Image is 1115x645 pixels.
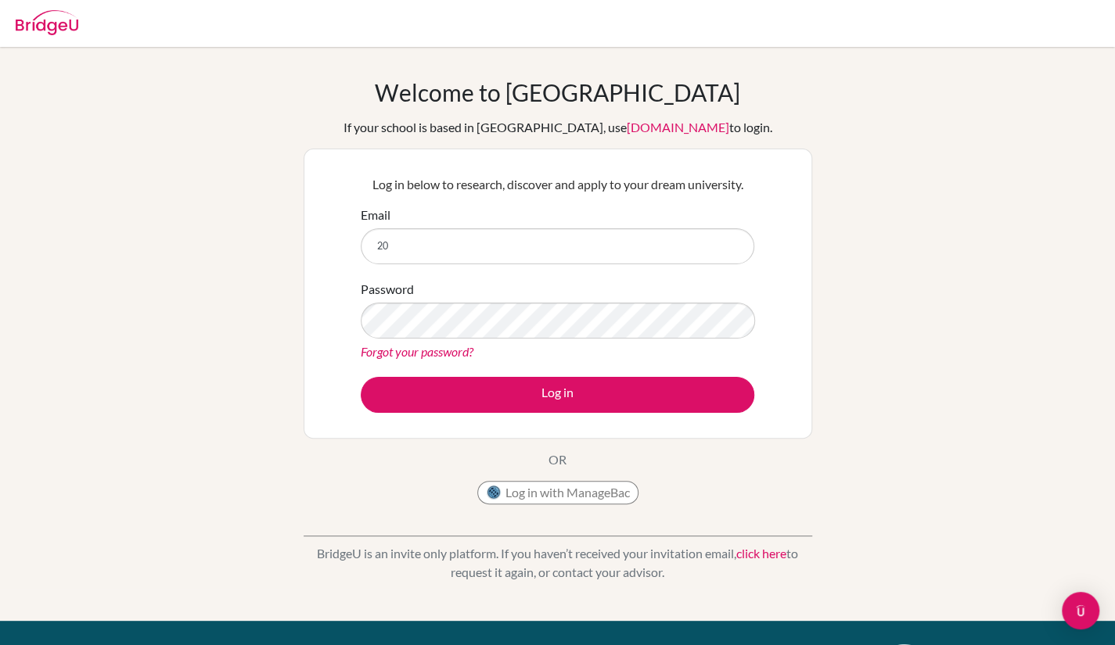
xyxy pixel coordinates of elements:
[361,344,473,359] a: Forgot your password?
[343,118,772,137] div: If your school is based in [GEOGRAPHIC_DATA], use to login.
[736,546,786,561] a: click here
[627,120,729,134] a: [DOMAIN_NAME]
[375,78,740,106] h1: Welcome to [GEOGRAPHIC_DATA]
[361,377,754,413] button: Log in
[304,544,812,582] p: BridgeU is an invite only platform. If you haven’t received your invitation email, to request it ...
[477,481,638,504] button: Log in with ManageBac
[361,175,754,194] p: Log in below to research, discover and apply to your dream university.
[361,280,414,299] label: Password
[1062,592,1099,629] div: Open Intercom Messenger
[16,10,78,35] img: Bridge-U
[361,206,390,224] label: Email
[549,450,566,469] p: OR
